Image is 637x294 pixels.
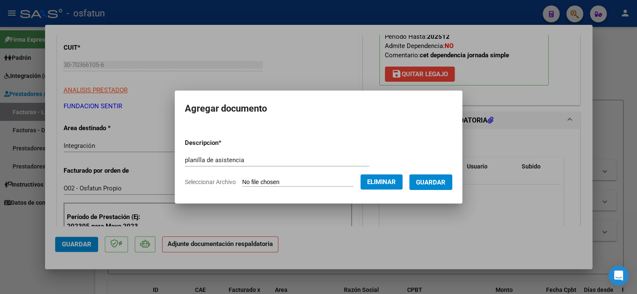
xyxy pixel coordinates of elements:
span: Seleccionar Archivo [185,179,236,185]
h2: Agregar documento [185,101,452,117]
button: Eliminar [360,174,402,190]
span: Eliminar [367,178,396,186]
div: Open Intercom Messenger [608,265,629,286]
button: Guardar [409,174,452,190]
p: Descripcion [185,138,265,148]
span: Guardar [416,179,445,186]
